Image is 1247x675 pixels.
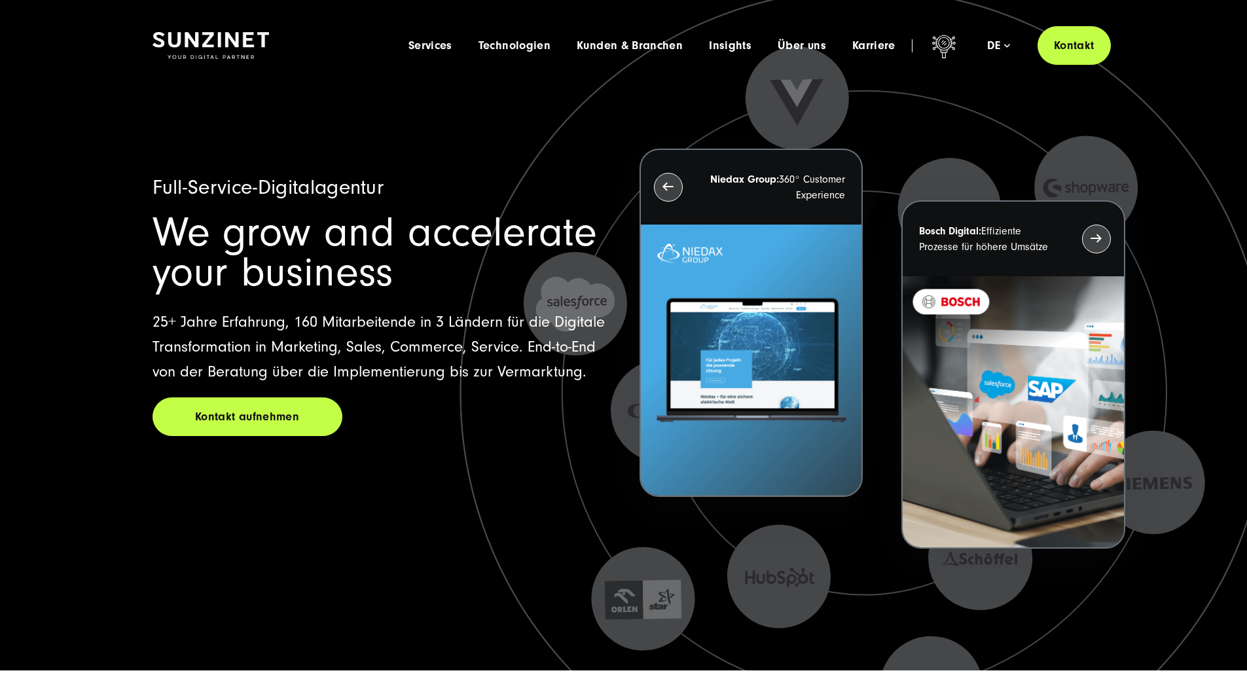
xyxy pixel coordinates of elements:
a: Insights [709,39,751,52]
a: Kontakt [1038,26,1111,65]
a: Services [408,39,452,52]
button: Bosch Digital:Effiziente Prozesse für höhere Umsätze BOSCH - Kundeprojekt - Digital Transformatio... [901,200,1125,549]
img: Letztes Projekt von Niedax. Ein Laptop auf dem die Niedax Website geöffnet ist, auf blauem Hinter... [641,225,861,496]
span: We grow and accelerate your business [153,209,597,296]
p: 360° Customer Experience [706,172,845,203]
div: de [987,39,1010,52]
a: Kontakt aufnehmen [153,397,342,436]
button: Niedax Group:360° Customer Experience Letztes Projekt von Niedax. Ein Laptop auf dem die Niedax W... [640,149,863,498]
p: 25+ Jahre Erfahrung, 160 Mitarbeitende in 3 Ländern für die Digitale Transformation in Marketing,... [153,310,608,384]
strong: Bosch Digital: [919,225,981,237]
p: Effiziente Prozesse für höhere Umsätze [919,223,1058,255]
img: BOSCH - Kundeprojekt - Digital Transformation Agentur SUNZINET [903,276,1123,548]
a: Technologien [479,39,551,52]
a: Karriere [852,39,895,52]
a: Über uns [778,39,826,52]
span: Full-Service-Digitalagentur [153,175,384,199]
strong: Niedax Group: [710,173,779,185]
a: Kunden & Branchen [577,39,683,52]
img: SUNZINET Full Service Digital Agentur [153,32,269,60]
